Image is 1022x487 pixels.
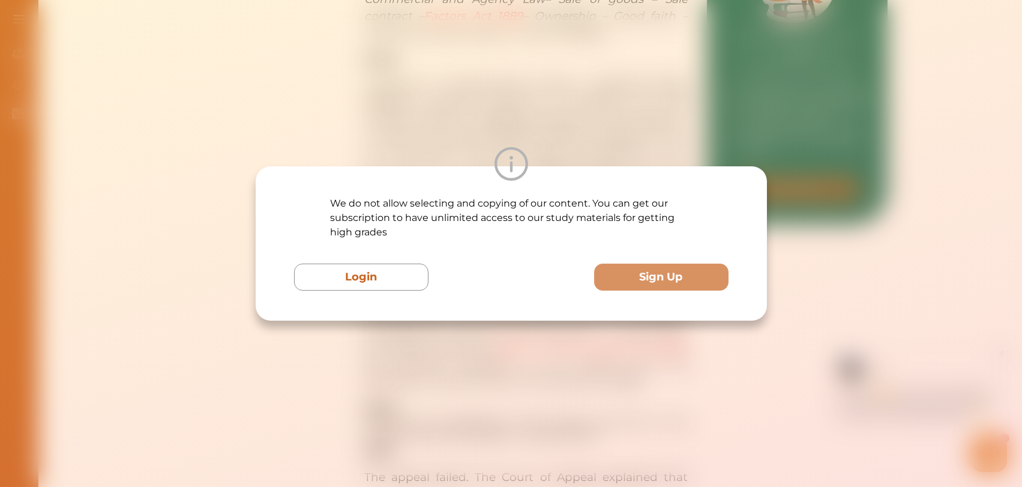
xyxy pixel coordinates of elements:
[594,264,728,291] button: Sign Up
[330,196,692,240] p: We do not allow selecting and copying of our content. You can get our subscription to have unlimi...
[105,41,264,76] p: Hey there If you have any questions, I'm here to help! Just text back 'Hi' and choose from the fo...
[135,20,149,32] div: Nini
[143,41,154,53] span: 👋
[239,64,250,76] span: 🌟
[266,89,275,98] i: 1
[294,264,428,291] button: Login
[105,12,128,35] img: Nini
